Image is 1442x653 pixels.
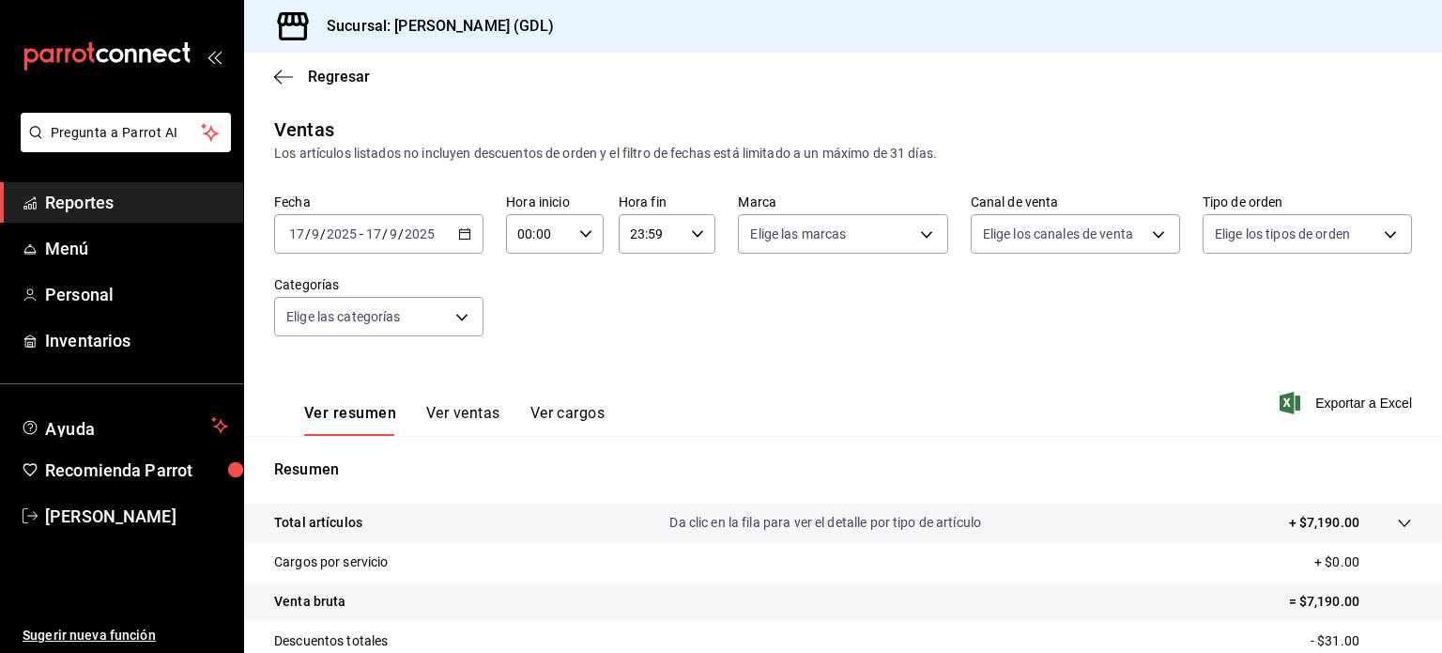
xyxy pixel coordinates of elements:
span: / [305,226,311,241]
span: Ayuda [45,414,204,437]
span: Personal [45,282,228,307]
div: navigation tabs [304,404,605,436]
label: Fecha [274,195,483,209]
input: -- [288,226,305,241]
label: Hora inicio [506,195,604,209]
p: Total artículos [274,513,362,533]
button: Pregunta a Parrot AI [21,113,231,152]
h3: Sucursal: [PERSON_NAME] (GDL) [312,15,554,38]
p: Cargos por servicio [274,552,389,572]
p: + $0.00 [1314,552,1412,572]
span: Inventarios [45,328,228,353]
button: open_drawer_menu [207,49,222,64]
span: / [398,226,404,241]
span: Menú [45,236,228,261]
input: -- [365,226,382,241]
span: Regresar [308,68,370,86]
span: Elige las categorías [286,307,401,326]
span: Sugerir nueva función [23,626,228,645]
p: Resumen [274,459,1412,481]
div: Los artículos listados no incluyen descuentos de orden y el filtro de fechas está limitado a un m... [274,144,1412,163]
input: -- [311,226,320,241]
p: Descuentos totales [274,631,388,651]
p: Venta bruta [274,592,345,612]
button: Ver resumen [304,404,396,436]
span: Reportes [45,190,228,215]
span: Pregunta a Parrot AI [51,123,202,143]
input: ---- [326,226,358,241]
span: Recomienda Parrot [45,458,228,483]
label: Hora fin [619,195,716,209]
span: / [382,226,388,241]
input: -- [389,226,398,241]
div: Ventas [274,116,334,144]
input: ---- [404,226,436,241]
span: / [320,226,326,241]
p: - $31.00 [1311,631,1412,651]
p: = $7,190.00 [1289,592,1412,612]
a: Pregunta a Parrot AI [13,136,231,156]
span: Elige los canales de venta [983,225,1133,243]
span: - [360,226,363,241]
label: Marca [738,195,947,209]
label: Categorías [274,278,483,291]
span: Elige las marcas [750,225,846,243]
span: [PERSON_NAME] [45,504,228,529]
label: Tipo de orden [1203,195,1412,209]
p: + $7,190.00 [1289,513,1359,533]
span: Elige los tipos de orden [1215,225,1350,243]
button: Exportar a Excel [1283,392,1412,414]
button: Ver ventas [426,404,500,436]
button: Regresar [274,68,370,86]
button: Ver cargos [530,404,606,436]
p: Da clic en la fila para ver el detalle por tipo de artículo [669,513,981,533]
label: Canal de venta [971,195,1180,209]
